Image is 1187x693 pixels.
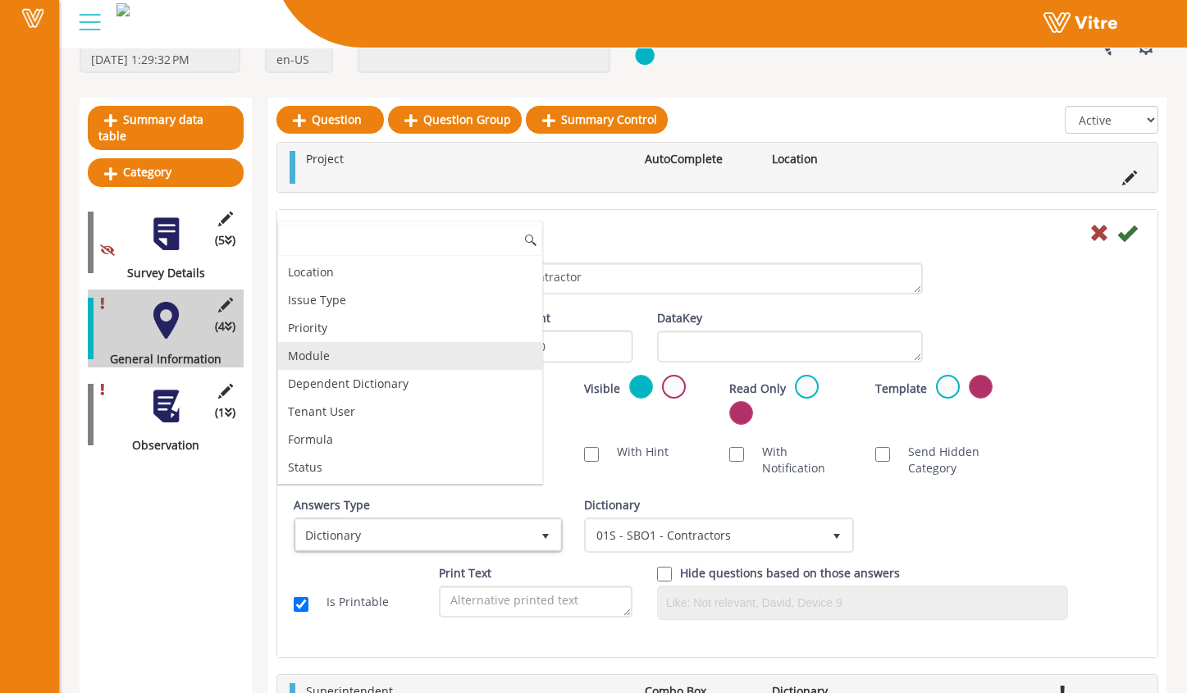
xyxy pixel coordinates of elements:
[657,310,702,326] label: DataKey
[764,151,891,167] li: Location
[278,286,542,314] li: Issue Type
[657,567,672,581] input: Hide question based on answer
[875,447,890,462] input: Send Hidden Category
[729,381,786,397] label: Read Only
[439,565,491,581] label: Print Text
[276,106,384,134] a: Question
[310,594,389,610] label: Is Printable
[822,520,851,549] span: select
[526,106,668,134] a: Summary Control
[662,590,1064,615] input: Like: Not relevant, David, Device 9
[637,151,764,167] li: AutoComplete
[116,3,130,16] img: be08c0a4-5d2a-4c7e-9897-da9938269902.png
[294,497,370,513] label: Answers Type
[584,497,640,513] label: Dictionary
[680,565,900,581] label: Hide questions based on those answers
[215,318,235,335] span: (4 )
[278,370,542,398] li: Dependent Dictionary
[512,262,924,294] textarea: Contractor
[587,520,821,549] span: 01S - SBO1 - Contractors
[278,258,542,286] li: Location
[296,520,531,549] span: Dictionary
[215,232,235,248] span: (5 )
[88,351,231,367] div: General Information
[892,444,996,476] label: Send Hidden Category
[600,444,669,460] label: With Hint
[584,447,599,462] input: With Hint
[278,314,542,342] li: Priority
[875,381,927,397] label: Template
[88,106,244,150] a: Summary data table
[278,342,542,370] li: Module
[635,45,655,66] img: yes
[278,426,542,454] li: Formula
[729,447,744,462] input: With Notification
[531,520,560,549] span: select
[215,404,235,421] span: (1 )
[88,158,244,186] a: Category
[278,398,542,426] li: Tenant User
[278,454,542,481] li: Status
[306,151,344,166] span: Project
[294,597,308,612] input: Is Printable
[746,444,850,476] label: With Notification
[88,437,231,454] div: Observation
[584,381,620,397] label: Visible
[88,265,231,281] div: Survey Details
[388,106,522,134] a: Question Group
